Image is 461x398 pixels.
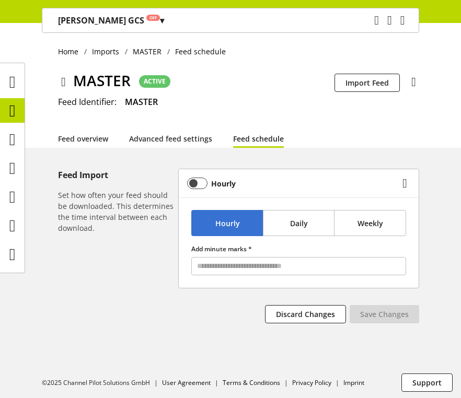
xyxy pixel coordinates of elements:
button: Hourly [191,210,263,236]
a: Feed schedule [233,133,284,144]
span: Daily [290,218,308,229]
button: Weekly [334,210,406,236]
h5: Feed Import [58,169,174,181]
span: MASTER [133,46,162,57]
span: ACTIVE [144,77,166,86]
a: Imports [87,46,125,57]
span: Hourly [215,218,240,229]
a: Terms & Conditions [223,378,280,387]
nav: main navigation [42,8,419,33]
a: Feed overview [58,133,108,144]
span: MASTER [73,69,131,91]
span: Off [149,15,157,21]
span: ▾ [160,15,164,26]
a: Home [58,46,84,57]
span: Save Changes [360,309,409,320]
span: Weekly [358,218,383,229]
span: MASTER [125,96,158,108]
button: Discard Changes [265,305,346,323]
h6: Set how often your feed should be downloaded. This determines the time interval between each down... [58,190,174,233]
a: Advanced feed settings [129,133,212,144]
a: Imprint [343,378,364,387]
a: User Agreement [162,378,211,387]
span: Support [412,377,442,388]
li: ©2025 Channel Pilot Solutions GmbH [42,378,162,388]
a: Privacy Policy [292,378,331,387]
button: Save Changes [350,305,419,323]
span: Import Feed [345,77,389,88]
a: MASTER [128,46,167,57]
button: Import Feed [335,74,400,92]
b: Hourly [211,178,236,189]
span: Add minute marks * [191,244,252,253]
span: Feed Identifier: [58,96,117,108]
button: Daily [263,210,335,236]
button: Support [401,373,453,392]
p: [PERSON_NAME] GCS [58,14,164,27]
span: Discard Changes [276,309,335,320]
